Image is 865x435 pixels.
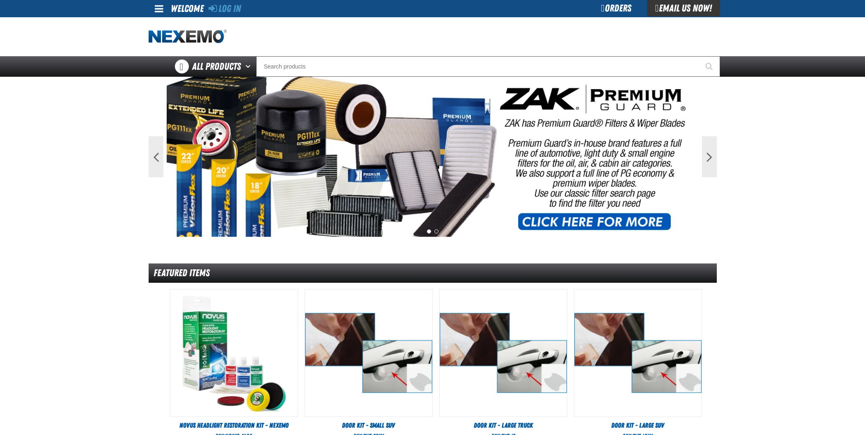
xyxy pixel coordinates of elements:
[170,289,298,417] img: Novus Headlight Restoration Kit - Nexemo
[209,3,241,14] a: Log In
[440,289,567,417] : View Details of the Door Kit - Large Truck
[305,421,433,430] a: Door Kit - Small SUV
[440,289,567,417] img: Door Kit - Large Truck
[149,136,163,177] button: Previous
[342,421,395,429] span: Door Kit - Small SUV
[474,421,533,429] span: Door Kit - Large Truck
[574,421,702,430] a: Door Kit - Large SUV
[192,59,241,74] span: All Products
[305,289,432,417] : View Details of the Door Kit - Small SUV
[439,421,567,430] a: Door Kit - Large Truck
[256,56,720,77] input: Search
[167,77,699,237] img: PG Filters & Wipers
[611,421,664,429] span: Door Kit - Large SUV
[149,263,717,283] div: Featured Items
[170,289,298,417] : View Details of the Novus Headlight Restoration Kit - Nexemo
[170,421,298,430] a: Novus Headlight Restoration Kit - Nexemo
[427,229,431,234] button: 1 of 2
[179,421,289,429] span: Novus Headlight Restoration Kit - Nexemo
[434,229,438,234] button: 2 of 2
[574,289,702,417] img: Door Kit - Large SUV
[574,289,702,417] : View Details of the Door Kit - Large SUV
[149,30,227,44] img: Nexemo logo
[700,56,720,77] button: Start Searching
[305,289,432,417] img: Door Kit - Small SUV
[243,56,256,77] button: Open All Products pages
[702,136,717,177] button: Next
